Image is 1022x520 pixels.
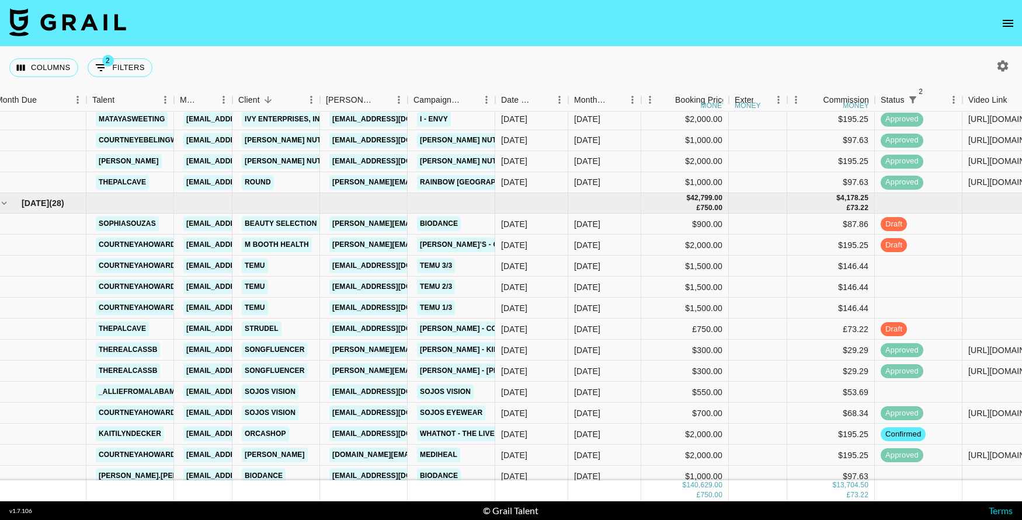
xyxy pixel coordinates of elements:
[787,130,875,151] div: $97.63
[242,322,281,336] a: Strudel
[641,445,729,466] div: $2,000.00
[787,361,875,382] div: $29.29
[242,343,307,357] a: Songfluencer
[753,92,770,108] button: Sort
[996,12,1020,35] button: open drawer
[329,406,460,420] a: [EMAIL_ADDRESS][DOMAIN_NAME]
[574,176,600,188] div: Sep '25
[787,277,875,298] div: $146.44
[787,445,875,466] div: $195.25
[881,450,923,461] span: approved
[417,448,460,462] a: Mediheal
[641,277,729,298] div: $1,500.00
[574,113,600,125] div: Sep '25
[624,91,641,109] button: Menu
[846,203,850,213] div: £
[501,218,527,230] div: 9/18/2025
[807,92,823,108] button: Sort
[329,343,520,357] a: [PERSON_NAME][EMAIL_ADDRESS][DOMAIN_NAME]
[574,344,600,356] div: Oct '25
[641,403,729,424] div: $700.00
[787,340,875,361] div: $29.29
[641,319,729,340] div: £750.00
[9,58,78,77] button: Select columns
[501,365,527,377] div: 10/11/2025
[641,151,729,172] div: $2,000.00
[417,112,451,127] a: i - ENVY
[96,301,179,315] a: courtneyahoward
[690,193,722,203] div: 42,799.00
[329,301,460,315] a: [EMAIL_ADDRESS][DOMAIN_NAME]
[574,218,600,230] div: Oct '25
[96,427,164,441] a: kaitilyndecker
[641,256,729,277] div: $1,500.00
[242,364,307,378] a: Songfluencer
[574,89,607,111] div: Month Due
[22,197,49,209] span: [DATE]
[96,406,179,420] a: courtneyahoward
[96,364,160,378] a: therealcassb
[242,133,349,148] a: [PERSON_NAME] Nutrition
[96,217,159,231] a: sophiasouzas
[551,91,568,109] button: Menu
[881,366,923,377] span: approved
[700,203,722,213] div: 750.00
[183,112,314,127] a: [EMAIL_ADDRESS][DOMAIN_NAME]
[501,89,534,111] div: Date Created
[242,217,320,231] a: Beauty Selection
[69,91,86,109] button: Menu
[483,505,538,516] div: © Grail Talent
[92,89,114,111] div: Talent
[501,470,527,482] div: 9/23/2025
[836,193,840,203] div: $
[501,134,527,146] div: 8/21/2025
[329,259,460,273] a: [EMAIL_ADDRESS][DOMAIN_NAME]
[417,154,524,169] a: [PERSON_NAME] Nutrition
[408,89,495,111] div: Campaign (Type)
[417,238,586,252] a: [PERSON_NAME]’s - Cold Weather Season
[501,344,527,356] div: 10/3/2025
[501,281,527,293] div: 9/15/2025
[787,214,875,235] div: $87.86
[242,427,289,441] a: Orcashop
[215,91,232,109] button: Menu
[417,322,509,336] a: [PERSON_NAME] - Cold
[417,175,536,190] a: Rainbow [GEOGRAPHIC_DATA]
[183,406,314,420] a: [EMAIL_ADDRESS][DOMAIN_NAME]
[183,175,314,190] a: [EMAIL_ADDRESS][DOMAIN_NAME]
[881,408,923,419] span: approved
[881,345,923,356] span: approved
[183,364,314,378] a: [EMAIL_ADDRESS][DOMAIN_NAME]
[787,403,875,424] div: $68.34
[501,449,527,461] div: 9/11/2025
[417,406,485,420] a: Sojos Eyewear
[242,238,312,252] a: m booth health
[501,428,527,440] div: 9/24/2025
[329,175,520,190] a: [PERSON_NAME][EMAIL_ADDRESS][DOMAIN_NAME]
[242,406,298,420] a: SOJOS Vision
[96,343,160,357] a: therealcassb
[823,89,869,111] div: Commission
[242,385,298,399] a: SOJOS Vision
[501,386,527,398] div: 8/27/2025
[96,469,224,483] a: [PERSON_NAME].[PERSON_NAME]
[329,112,460,127] a: [EMAIL_ADDRESS][DOMAIN_NAME]
[157,91,174,109] button: Menu
[88,58,152,77] button: Show filters
[574,281,600,293] div: Oct '25
[840,193,868,203] div: 4,178.25
[37,92,53,108] button: Sort
[574,323,600,335] div: Oct '25
[850,203,868,213] div: 73.22
[534,92,551,108] button: Sort
[329,133,460,148] a: [EMAIL_ADDRESS][DOMAIN_NAME]
[787,466,875,487] div: $97.63
[875,89,962,111] div: Status
[843,102,869,109] div: money
[686,193,690,203] div: $
[501,260,527,272] div: 9/15/2025
[320,89,408,111] div: Booker
[461,92,478,108] button: Sort
[641,91,659,109] button: Menu
[501,239,527,251] div: 9/15/2025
